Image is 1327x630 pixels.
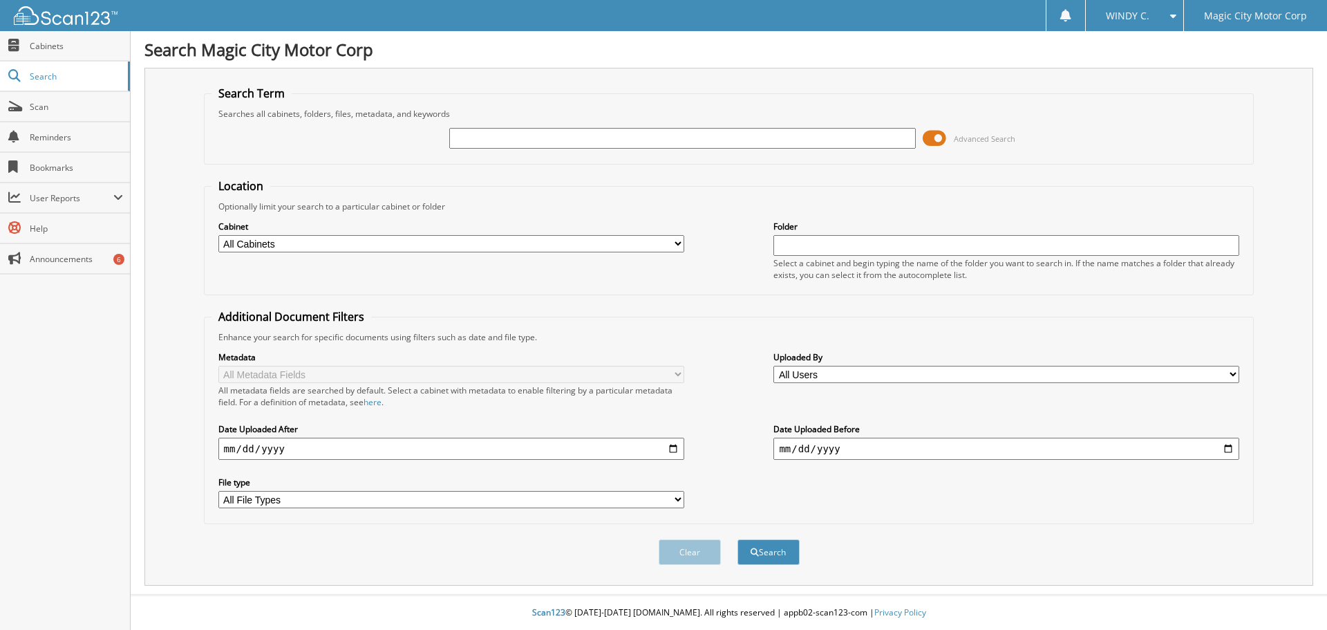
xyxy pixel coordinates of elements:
label: Cabinet [218,221,684,232]
legend: Search Term [211,86,292,101]
span: Advanced Search [954,133,1015,144]
label: Date Uploaded After [218,423,684,435]
div: All metadata fields are searched by default. Select a cabinet with metadata to enable filtering b... [218,385,684,408]
label: Folder [773,221,1239,232]
span: Help [30,223,123,234]
span: Scan123 [532,606,565,618]
a: Privacy Policy [874,606,926,618]
span: Search [30,71,121,82]
div: 6 [113,254,124,265]
div: © [DATE]-[DATE] [DOMAIN_NAME]. All rights reserved | appb02-scan123-com | [131,596,1327,630]
label: Metadata [218,351,684,363]
div: Enhance your search for specific documents using filters such as date and file type. [211,331,1247,343]
span: WINDY C. [1106,12,1149,20]
span: Magic City Motor Corp [1204,12,1307,20]
input: start [218,438,684,460]
span: Reminders [30,131,123,143]
div: Select a cabinet and begin typing the name of the folder you want to search in. If the name match... [773,257,1239,281]
label: File type [218,476,684,488]
img: scan123-logo-white.svg [14,6,117,25]
button: Clear [659,539,721,565]
button: Search [737,539,800,565]
legend: Location [211,178,270,194]
label: Uploaded By [773,351,1239,363]
span: Cabinets [30,40,123,52]
span: Scan [30,101,123,113]
a: here [364,396,382,408]
input: end [773,438,1239,460]
span: Bookmarks [30,162,123,174]
legend: Additional Document Filters [211,309,371,324]
h1: Search Magic City Motor Corp [144,38,1313,61]
span: Announcements [30,253,123,265]
div: Optionally limit your search to a particular cabinet or folder [211,201,1247,212]
label: Date Uploaded Before [773,423,1239,435]
span: User Reports [30,192,113,204]
div: Searches all cabinets, folders, files, metadata, and keywords [211,108,1247,120]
